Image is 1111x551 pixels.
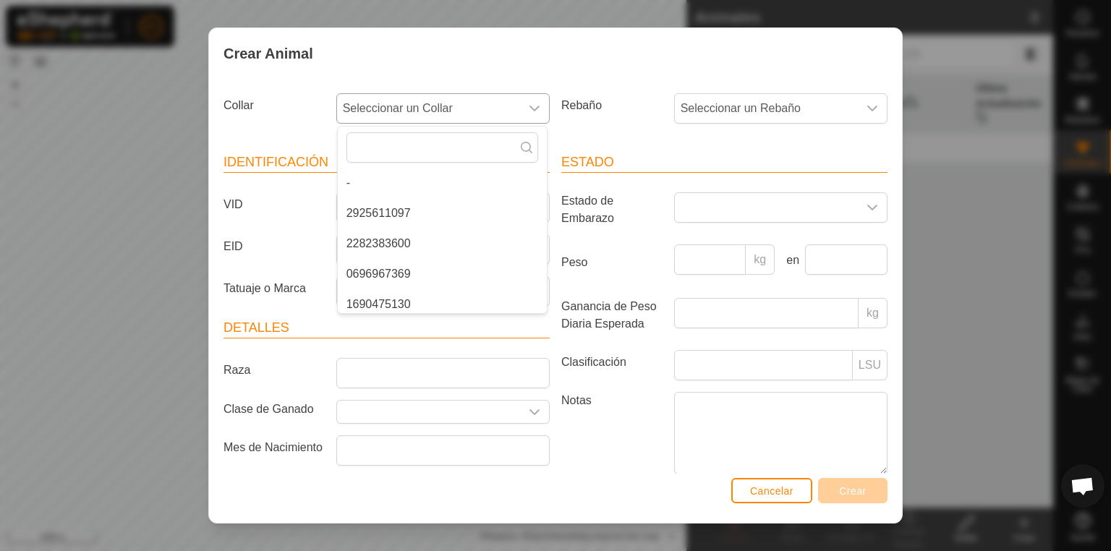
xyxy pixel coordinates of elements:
[224,153,550,173] header: Identificación
[218,276,331,301] label: Tatuaje o Marca
[858,193,887,222] div: dropdown trigger
[346,174,350,192] span: -
[555,192,668,227] label: Estado de Embarazo
[338,168,547,197] li: -
[346,205,411,222] span: 2925611097
[218,435,331,460] label: Mes de Nacimiento
[555,93,668,118] label: Rebaño
[750,485,793,497] span: Cancelar
[780,252,799,269] label: en
[1061,464,1104,508] div: Chat abierto
[338,168,547,410] ul: Option List
[218,400,331,418] label: Clase de Ganado
[561,153,887,173] header: Estado
[555,244,668,281] label: Peso
[731,478,812,503] button: Cancelar
[555,392,668,474] label: Notas
[346,265,411,283] span: 0696967369
[346,296,411,313] span: 1690475130
[218,192,331,217] label: VID
[858,94,887,123] div: dropdown trigger
[337,401,520,423] input: Seleccione o ingrese una Clase de Ganado
[218,234,331,259] label: EID
[555,298,668,333] label: Ganancia de Peso Diaria Esperada
[520,94,549,123] div: dropdown trigger
[224,43,313,64] span: Crear Animal
[839,485,867,497] span: Crear
[218,93,331,118] label: Collar
[337,94,520,123] span: Seleccionar un Collar
[853,350,887,380] p-inputgroup-addon: LSU
[218,358,331,383] label: Raza
[338,229,547,258] li: 2282383600
[346,235,411,252] span: 2282383600
[338,290,547,319] li: 1690475130
[338,260,547,289] li: 0696967369
[746,244,775,275] p-inputgroup-addon: kg
[675,94,858,123] span: Seleccionar un Rebaño
[555,350,668,375] label: Clasificación
[859,298,887,328] p-inputgroup-addon: kg
[520,401,549,423] div: dropdown trigger
[338,199,547,228] li: 2925611097
[224,318,550,338] header: Detalles
[818,478,887,503] button: Crear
